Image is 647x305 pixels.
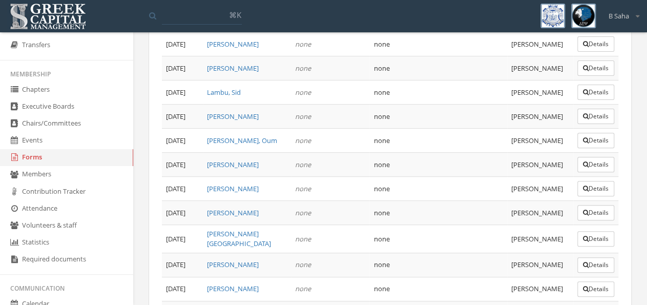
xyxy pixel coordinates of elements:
span: [PERSON_NAME] [511,234,563,243]
button: Details [577,133,614,148]
td: none [369,32,507,56]
td: [DATE] [162,129,203,153]
a: [PERSON_NAME] [207,160,259,169]
button: Details [577,85,614,100]
td: none [369,105,507,129]
td: [DATE] [162,153,203,177]
button: Details [577,281,614,297]
span: [PERSON_NAME] [511,208,563,217]
button: Details [577,109,614,124]
td: [DATE] [162,277,203,301]
span: [PERSON_NAME] [511,64,563,73]
td: [DATE] [162,201,203,225]
a: [PERSON_NAME], Oum [207,136,277,145]
td: [DATE] [162,225,203,253]
td: none [369,177,507,201]
em: none [295,136,311,145]
em: none [295,208,311,217]
span: B Saha [609,11,629,21]
a: Lambu, Sid [207,88,241,97]
td: [DATE] [162,56,203,80]
button: Details [577,231,614,247]
td: none [369,253,507,277]
em: none [295,284,311,293]
td: none [369,225,507,253]
em: none [295,260,311,269]
button: Details [577,36,614,52]
a: [PERSON_NAME] [207,112,259,121]
div: B Saha [602,4,639,21]
td: none [369,201,507,225]
em: none [295,160,311,169]
span: [PERSON_NAME] [511,284,563,293]
td: [DATE] [162,253,203,277]
span: [PERSON_NAME] [511,160,563,169]
em: none [295,184,311,193]
span: [PERSON_NAME] [511,112,563,121]
span: [PERSON_NAME] [511,184,563,193]
a: [PERSON_NAME] [207,64,259,73]
a: [PERSON_NAME] [207,39,259,49]
td: [DATE] [162,105,203,129]
span: [PERSON_NAME] [511,39,563,49]
em: none [295,234,311,243]
span: [PERSON_NAME] [511,136,563,145]
button: Details [577,157,614,172]
a: [PERSON_NAME][GEOGRAPHIC_DATA] [207,229,271,248]
td: none [369,56,507,80]
em: none [295,112,311,121]
span: [PERSON_NAME] [511,88,563,97]
td: [DATE] [162,80,203,105]
td: none [369,153,507,177]
span: [PERSON_NAME] [511,260,563,269]
em: none [295,64,311,73]
td: [DATE] [162,177,203,201]
a: [PERSON_NAME] [207,260,259,269]
a: [PERSON_NAME] [207,184,259,193]
button: Details [577,181,614,196]
button: Details [577,60,614,76]
td: none [369,277,507,301]
em: none [295,88,311,97]
a: [PERSON_NAME] [207,208,259,217]
button: Details [577,257,614,273]
td: none [369,129,507,153]
td: [DATE] [162,32,203,56]
a: [PERSON_NAME] [207,284,259,293]
em: none [295,39,311,49]
td: none [369,80,507,105]
button: Details [577,205,614,220]
span: ⌘K [229,10,241,20]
